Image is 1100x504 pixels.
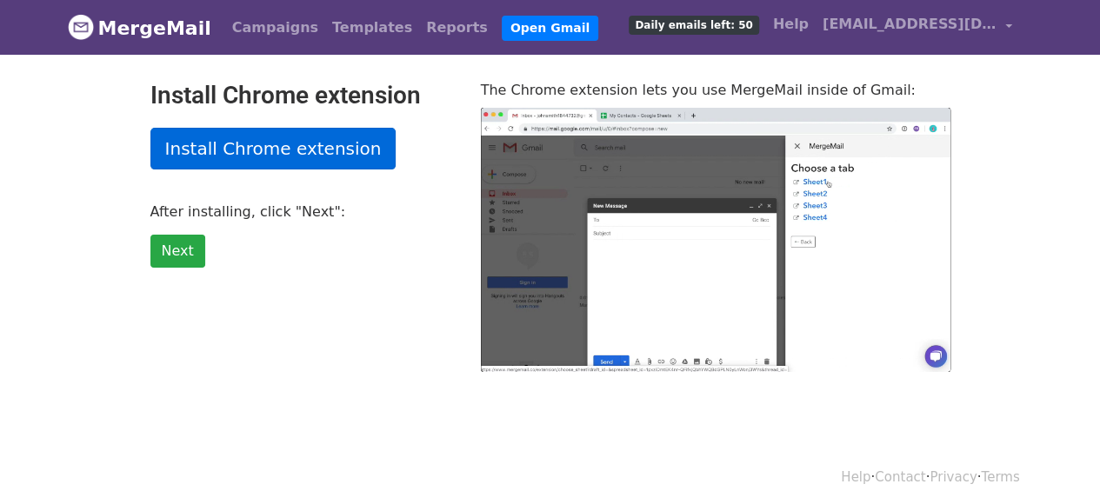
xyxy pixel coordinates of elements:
[622,7,765,42] a: Daily emails left: 50
[68,14,94,40] img: MergeMail logo
[68,10,211,46] a: MergeMail
[816,7,1019,48] a: [EMAIL_ADDRESS][DOMAIN_NAME]
[930,469,977,485] a: Privacy
[481,81,950,99] p: The Chrome extension lets you use MergeMail inside of Gmail:
[1013,421,1100,504] iframe: Chat Widget
[225,10,325,45] a: Campaigns
[823,14,997,35] span: [EMAIL_ADDRESS][DOMAIN_NAME]
[875,469,925,485] a: Contact
[981,469,1019,485] a: Terms
[502,16,598,41] a: Open Gmail
[419,10,495,45] a: Reports
[150,235,205,268] a: Next
[150,81,455,110] h2: Install Chrome extension
[150,202,455,221] p: After installing, click "Next":
[150,128,397,169] a: Install Chrome extension
[629,16,758,35] span: Daily emails left: 50
[766,7,816,42] a: Help
[841,469,870,485] a: Help
[325,10,419,45] a: Templates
